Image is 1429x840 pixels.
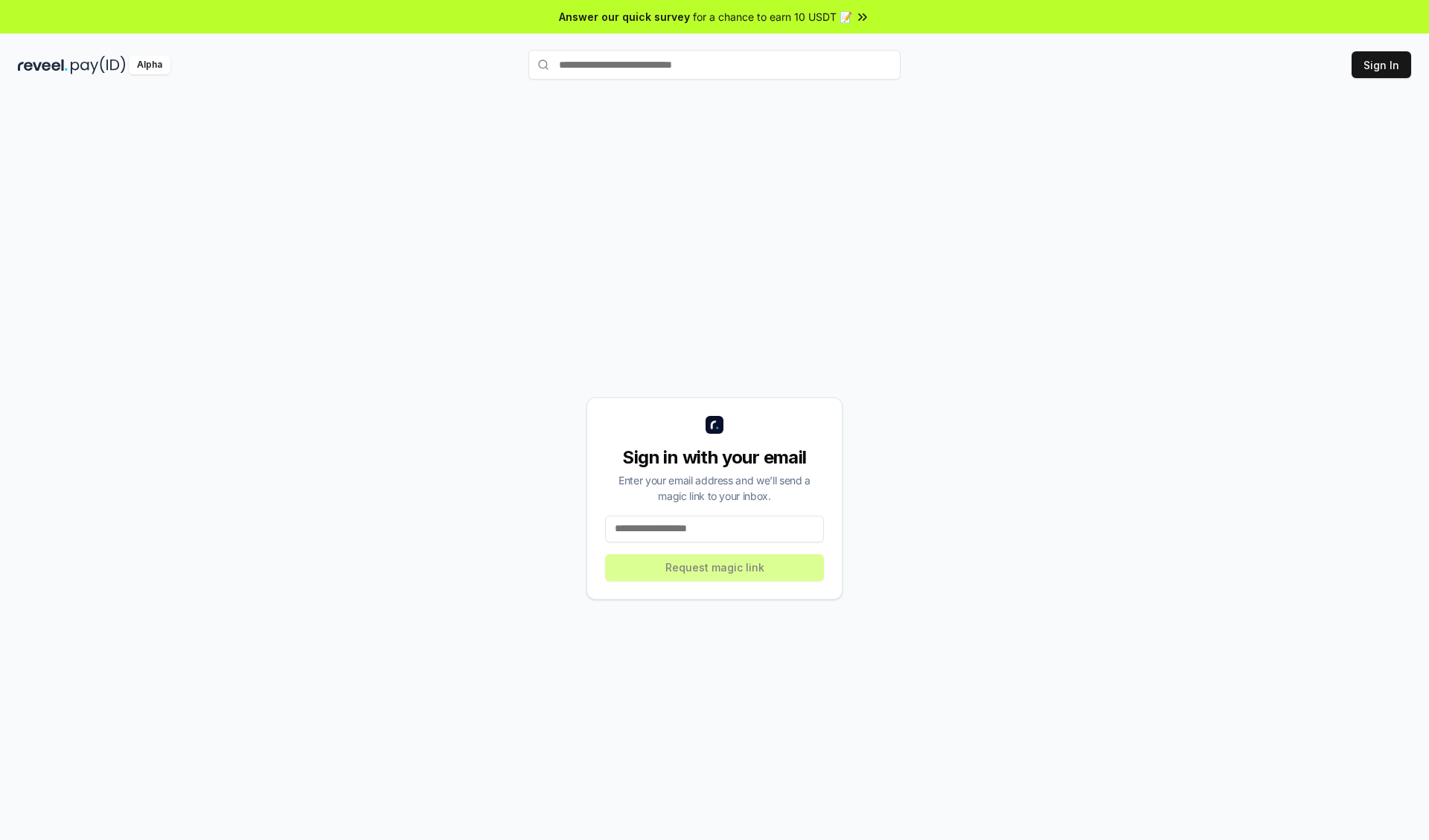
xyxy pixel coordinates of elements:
img: pay_id [71,56,126,74]
span: for a chance to earn 10 USDT 📝 [693,9,852,25]
div: Alpha [129,56,170,74]
img: reveel_dark [18,56,68,74]
div: Sign in with your email [605,446,824,469]
button: Sign In [1352,51,1411,78]
span: Answer our quick survey [559,9,690,25]
img: logo_small [706,416,723,434]
div: Enter your email address and we’ll send a magic link to your inbox. [605,472,824,504]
